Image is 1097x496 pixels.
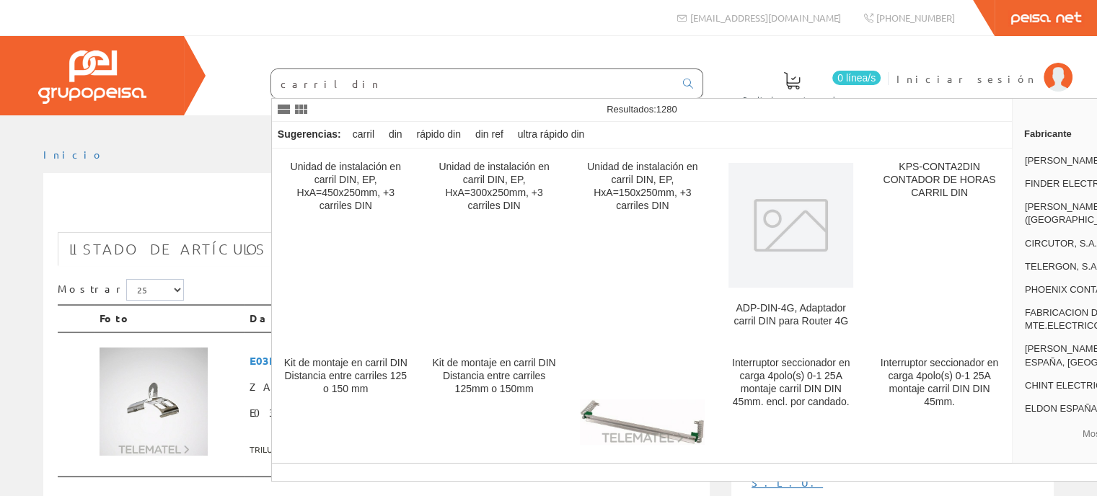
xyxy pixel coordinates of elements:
[832,71,881,85] span: 0 línea/s
[896,60,1072,74] a: Iniciar sesión
[126,279,184,301] select: Mostrar
[283,357,408,396] div: Kit de montaje en carril DIN Distancia entre carriles 125 o 150 mm
[470,122,509,148] div: din ref
[743,92,841,107] span: Pedido actual
[410,122,467,148] div: rápido din
[607,104,677,115] span: Resultados:
[877,357,1002,409] div: Interruptor seccionador en carga 4polo(s) 0-1 25A montaje carril DIN DIN 45mm.
[728,357,853,409] div: Interruptor seccionador en carga 4polo(s) 0-1 25A montaje carril DIN DIN 45mm. encl. por candado.
[100,347,208,456] img: Foto artículo E03kx Sujeccion Carril Zalux (1) (150x150)
[717,149,865,345] a: ADP-DIN-4G, Adaptador carril DIN para Router 4G ADP-DIN-4G, Adaptador carril DIN para Router 4G
[728,302,853,328] div: ADP-DIN-4G, Adaptador carril DIN para Router 4G
[580,399,705,445] img: Carril DIN B = 1200 mm, DIN rail, +2 torres ajustables en altura
[568,149,716,345] a: Unidad de instalación en carril DIN, EP, HxA=150x250mm, +3 carriles DIN
[283,161,408,213] div: Unidad de instalación en carril DIN, EP, HxA=450x250mm, +3 carriles DIN
[347,122,380,148] div: carril
[432,161,557,213] div: Unidad de instalación en carril DIN, EP, HxA=300x250mm, +3 carriles DIN
[690,12,841,24] span: [EMAIL_ADDRESS][DOMAIN_NAME]
[271,69,674,98] input: Buscar ...
[420,149,568,345] a: Unidad de instalación en carril DIN, EP, HxA=300x250mm, +3 carriles DIN
[272,149,420,345] a: Unidad de instalación en carril DIN, EP, HxA=450x250mm, +3 carriles DIN
[383,122,408,148] div: din
[94,305,244,332] th: Foto
[896,71,1036,86] span: Iniciar sesión
[432,357,557,396] div: Kit de montaje en carril DIN Distancia entre carriles 125mm o 150mm
[876,12,955,24] span: [PHONE_NUMBER]
[865,149,1013,345] a: KPS-CONTA2DIN CONTADOR DE HORAS CARRIL DIN
[43,148,105,161] a: Inicio
[877,161,1002,200] div: KPS-CONTA2DIN CONTADOR DE HORAS CARRIL DIN
[38,50,146,104] img: Grupo Peisa
[250,347,690,374] span: E03KX
[250,438,690,461] span: TRILUX ILUMINACION, S.L.
[580,161,705,213] div: Unidad de instalación en carril DIN, EP, HxA=150x250mm, +3 carriles DIN
[272,125,344,145] div: Sugerencias:
[58,196,695,225] h1: carril
[58,232,278,266] a: Listado de artículos
[58,279,184,301] label: Mostrar
[244,305,695,332] th: Datos
[512,122,591,148] div: ultra rápido din
[250,374,690,400] span: ZALU1080
[250,400,690,426] span: E03kx Sujeccion Carril Zalux (1)
[656,104,677,115] span: 1280
[728,163,853,288] img: ADP-DIN-4G, Adaptador carril DIN para Router 4G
